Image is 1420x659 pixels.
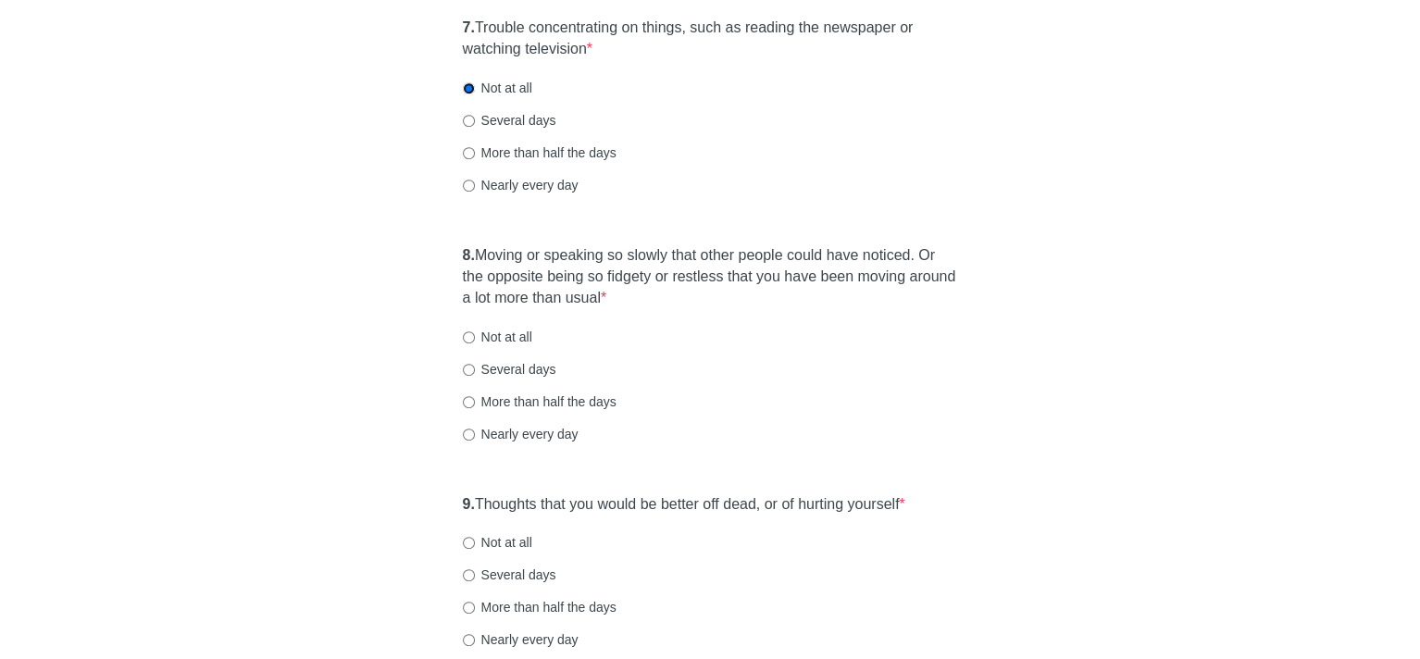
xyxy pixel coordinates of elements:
[463,82,475,94] input: Not at all
[463,360,556,379] label: Several days
[463,331,475,343] input: Not at all
[463,602,475,614] input: More than half the days
[463,533,532,552] label: Not at all
[463,111,556,130] label: Several days
[463,19,475,35] strong: 7.
[463,180,475,192] input: Nearly every day
[463,396,475,408] input: More than half the days
[463,429,475,441] input: Nearly every day
[463,115,475,127] input: Several days
[463,176,579,194] label: Nearly every day
[463,247,475,263] strong: 8.
[463,569,475,581] input: Several days
[463,494,905,516] label: Thoughts that you would be better off dead, or of hurting yourself
[463,425,579,443] label: Nearly every day
[463,634,475,646] input: Nearly every day
[463,496,475,512] strong: 9.
[463,598,617,616] label: More than half the days
[463,147,475,159] input: More than half the days
[463,537,475,549] input: Not at all
[463,328,532,346] label: Not at all
[463,245,958,309] label: Moving or speaking so slowly that other people could have noticed. Or the opposite being so fidge...
[463,630,579,649] label: Nearly every day
[463,566,556,584] label: Several days
[463,143,617,162] label: More than half the days
[463,364,475,376] input: Several days
[463,79,532,97] label: Not at all
[463,18,958,60] label: Trouble concentrating on things, such as reading the newspaper or watching television
[463,392,617,411] label: More than half the days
